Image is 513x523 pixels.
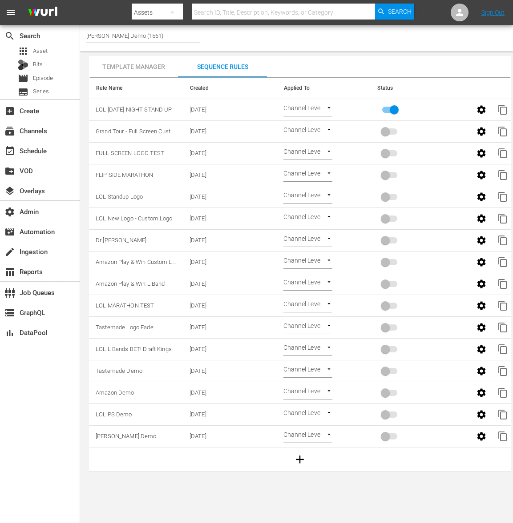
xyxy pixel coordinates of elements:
[89,78,183,99] th: Rule Name
[96,433,157,439] span: WURL PS Demo
[471,323,492,330] span: Edit
[96,346,172,352] span: LOL L Bands BET! Draft Kings
[471,345,492,352] span: Edit
[288,455,312,462] span: Create Rules
[96,389,134,396] span: Amazon Demo
[96,259,185,265] span: Amazon Play & Win Custom Logos
[283,386,332,399] div: Channel Level
[96,128,193,135] span: Grand Tour - Full Screen Custom Logo
[471,171,492,178] span: Edit
[370,78,464,99] th: Status
[277,78,371,99] th: Applied To
[388,4,412,20] span: Search
[96,215,173,222] span: LOL New Logo - Custom Logo
[190,433,206,439] span: 05/29/2024 04:44:18 -04:00
[471,106,492,112] span: Edit
[4,267,15,277] span: Reports
[471,236,492,243] span: Edit
[4,126,15,136] span: Channels
[497,148,508,159] span: content_copy
[283,256,332,269] div: Channel Level
[481,9,505,16] a: Sign Out
[190,237,206,244] span: 02/23/2025 23:04:45 -05:00
[4,106,15,116] span: Create
[4,186,15,196] span: Overlays
[283,103,332,116] div: Channel Level
[96,367,142,374] span: Tastemade Demo
[5,7,16,18] span: menu
[18,73,28,84] span: Episode
[283,125,332,138] div: Channel Level
[96,193,143,200] span: LOL Standup Logo
[283,212,332,225] div: Channel Level
[497,322,508,333] span: content_copy
[471,367,492,374] span: Edit
[283,321,332,334] div: Channel Level
[183,78,277,99] th: Created
[4,287,15,298] span: Job Queues
[96,172,153,178] span: FLIP SIDE MARATHON
[190,259,206,265] span: 02/05/2025 10:51:17 -05:00
[18,87,28,97] span: Series
[33,74,53,83] span: Episode
[471,128,492,134] span: Edit
[190,389,206,396] span: 09/24/2024 14:21:14 -04:00
[190,302,206,309] span: 01/22/2025 19:42:34 -05:00
[497,192,508,202] span: content_copy
[283,364,332,378] div: Channel Level
[33,87,49,96] span: Series
[178,56,267,77] button: Sequence Rules
[18,60,28,70] div: Bits
[96,150,164,156] span: FULL SCREEN LOGO TEST
[283,190,332,204] div: Channel Level
[471,280,492,287] span: Edit
[21,2,64,23] img: ans4CAIJ8jUAAAAAAAAAAAAAAAAAAAAAAAAgQb4GAAAAAAAAAAAAAAAAAAAAAAAAJMjXAAAAAAAAAAAAAAAAAAAAAAAAgAT5G...
[190,367,206,374] span: 10/05/2024 17:11:41 -04:00
[96,411,132,418] span: LOL PS Demo
[96,302,154,309] span: LOL MARATHON TEST
[471,411,492,417] span: Edit
[4,327,15,338] span: DataPool
[96,280,165,287] span: Amazon Play & Win L Band
[4,227,15,237] span: Automation
[190,128,206,135] span: 05/16/2025 18:02:24 -04:00
[190,106,206,113] span: [DATE]
[33,60,43,69] span: Bits
[4,247,15,257] span: Ingestion
[497,213,508,224] span: content_copy
[471,389,492,395] span: Edit
[190,150,206,156] span: 05/13/2025 17:18:22 -04:00
[4,146,15,156] span: Schedule
[190,324,206,331] span: 01/08/2025 10:20:08 -05:00
[4,207,15,217] span: Admin
[4,307,15,318] span: GraphQL
[471,149,492,156] span: Edit
[96,106,172,113] span: LOL FRIDAY NIGHT STAND UP
[190,280,206,287] span: 01/30/2025 20:20:10 -05:00
[471,432,492,439] span: Edit
[283,299,332,312] div: Channel Level
[497,235,508,246] span: content_copy
[497,170,508,180] span: content_copy
[497,387,508,398] span: content_copy
[497,409,508,420] span: content_copy
[4,166,15,176] span: VOD
[471,302,492,308] span: Edit
[283,168,332,182] div: Channel Level
[190,346,206,352] span: 10/23/2024 19:44:16 -04:00
[18,46,28,56] span: Asset
[33,47,48,56] span: Asset
[283,408,332,421] div: Channel Level
[190,411,206,418] span: 06/05/2024 05:35:57 -04:00
[190,193,206,200] span: 04/03/2025 16:19:00 -04:00
[283,234,332,247] div: Channel Level
[89,56,178,77] button: Template Manager
[283,277,332,291] div: Channel Level
[497,431,508,442] span: content_copy
[497,257,508,267] span: content_copy
[4,31,15,41] span: Search
[471,258,492,265] span: Edit
[497,104,508,115] span: content_copy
